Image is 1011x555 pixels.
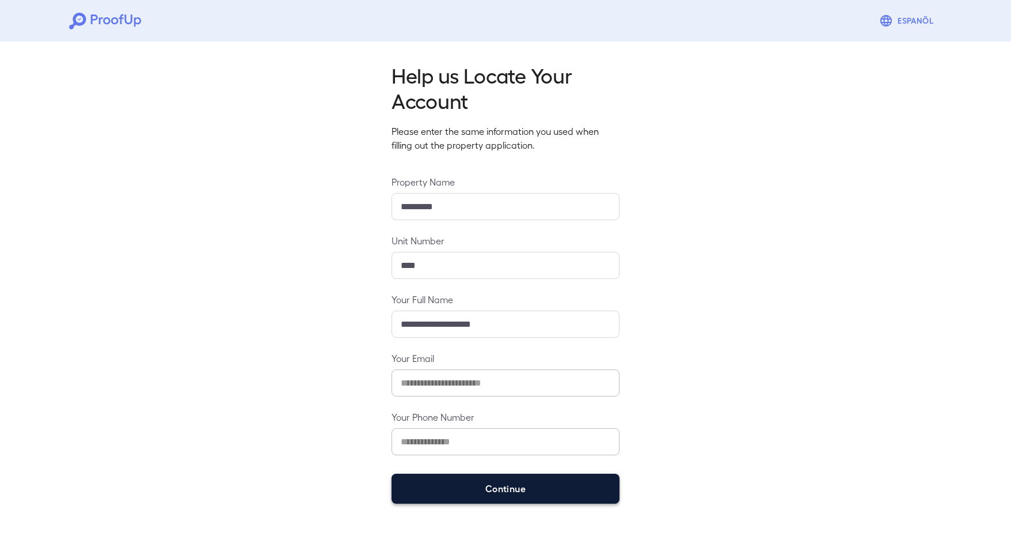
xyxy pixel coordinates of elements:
label: Your Email [392,352,619,365]
h2: Help us Locate Your Account [392,62,619,113]
button: Continue [392,474,619,504]
label: Property Name [392,175,619,188]
p: Please enter the same information you used when filling out the property application. [392,124,619,152]
label: Your Phone Number [392,410,619,424]
label: Unit Number [392,234,619,247]
label: Your Full Name [392,293,619,306]
button: Espanõl [875,9,942,32]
